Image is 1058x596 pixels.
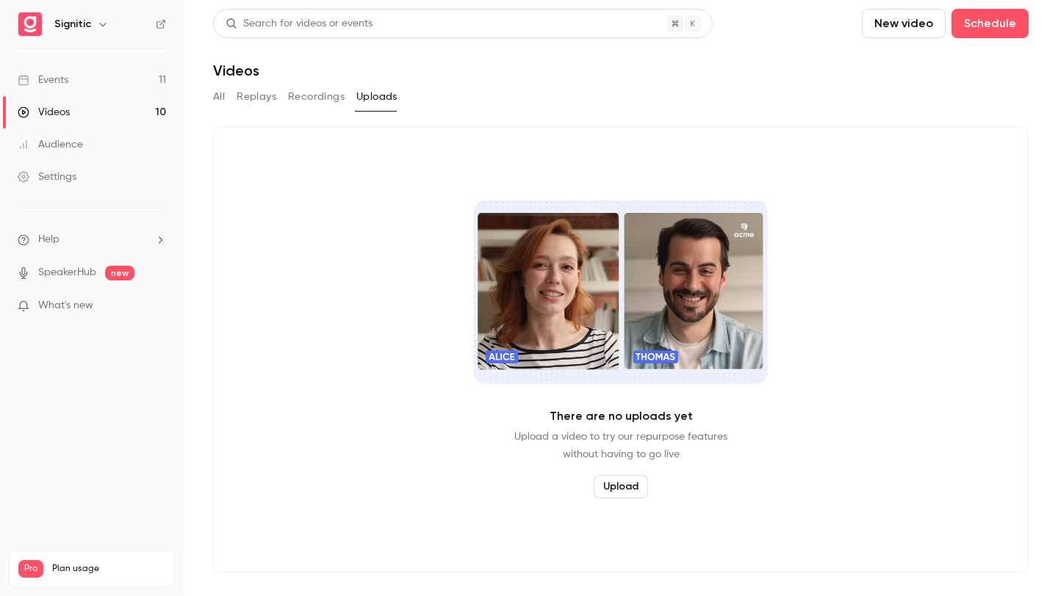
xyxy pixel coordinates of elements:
[356,85,397,109] button: Uploads
[213,62,259,79] h1: Videos
[52,563,165,575] span: Plan usage
[213,85,225,109] button: All
[862,9,946,38] button: New video
[213,9,1029,587] section: Videos
[18,560,43,578] span: Pro
[594,475,648,498] button: Upload
[18,232,166,247] li: help-dropdown-opener
[18,105,70,120] div: Videos
[18,73,68,87] div: Events
[237,85,276,109] button: Replays
[514,428,727,463] p: Upload a video to try our repurpose features without having to go live
[38,232,60,247] span: Help
[226,16,373,32] div: Search for videos or events
[18,170,76,184] div: Settings
[18,12,42,36] img: Signitic
[38,298,93,313] span: What's new
[288,85,345,109] button: Recordings
[951,9,1029,38] button: Schedule
[18,137,83,152] div: Audience
[54,17,91,32] h6: Signitic
[105,266,134,280] span: new
[38,265,96,280] a: SpeakerHub
[550,407,693,425] p: There are no uploads yet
